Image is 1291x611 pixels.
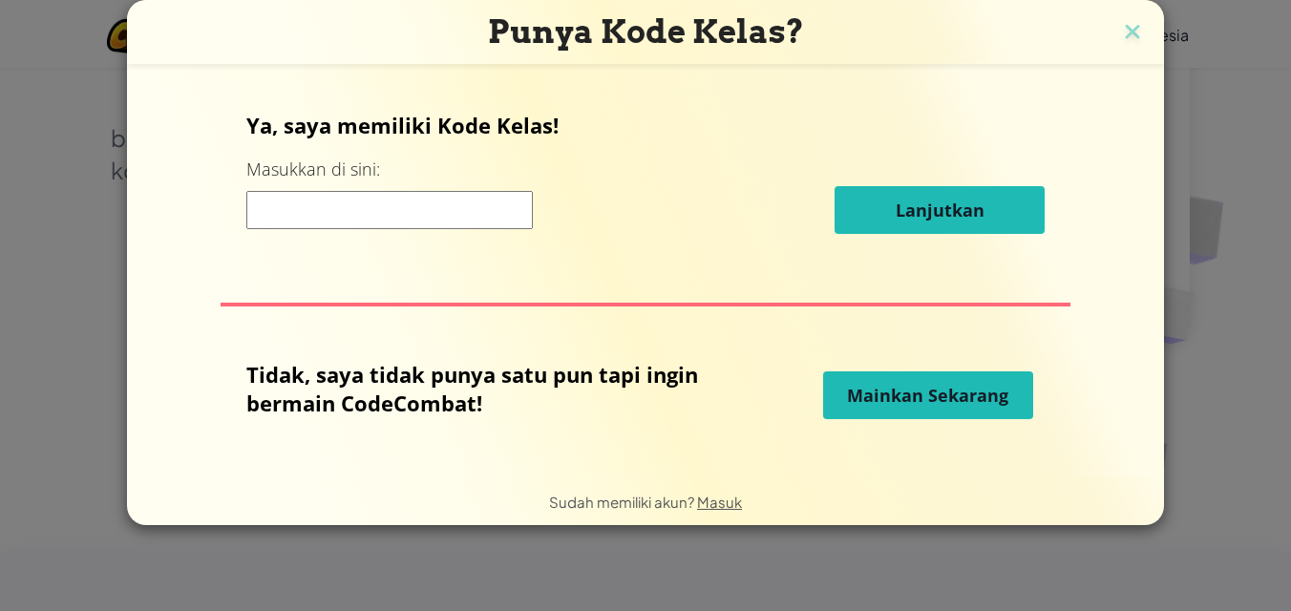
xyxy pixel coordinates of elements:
span: Mainkan Sekarang [847,384,1008,407]
span: Sudah memiliki akun? [549,493,697,511]
span: Lanjutkan [896,199,984,221]
p: Tidak, saya tidak punya satu pun tapi ingin bermain CodeCombat! [246,360,715,417]
a: Masuk [697,493,742,511]
label: Masukkan di sini: [246,158,380,181]
span: Punya Kode Kelas? [488,12,804,51]
img: close icon [1120,19,1145,48]
button: Lanjutkan [835,186,1045,234]
p: Ya, saya memiliki Kode Kelas! [246,111,1046,139]
button: Mainkan Sekarang [823,371,1033,419]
